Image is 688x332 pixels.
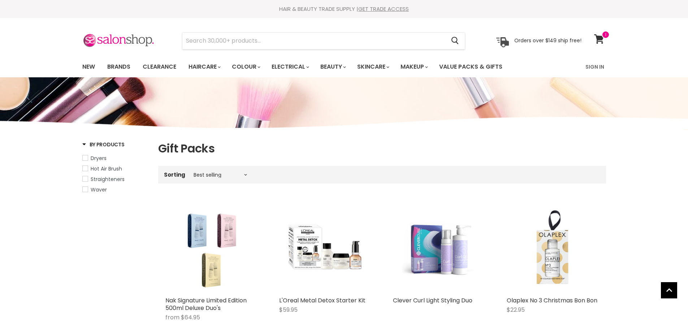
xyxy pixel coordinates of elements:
[279,201,371,293] img: L'Oreal Metal Detox Starter Kit
[507,201,599,293] img: Olaplex No 3 Christmas Bon Bon
[164,172,185,178] label: Sorting
[91,176,125,183] span: Straighteners
[91,186,107,193] span: Waver
[315,59,350,74] a: Beauty
[165,201,258,293] a: Nak Signature Limited Edition 500ml Deluxe Duo's
[514,37,581,44] p: Orders over $149 ship free!
[91,155,107,162] span: Dryers
[82,154,149,162] a: Dryers
[158,141,606,156] h1: Gift Packs
[77,56,545,77] ul: Main menu
[82,175,149,183] a: Straighteners
[182,32,465,49] form: Product
[165,313,179,322] span: from
[395,59,432,74] a: Makeup
[183,59,225,74] a: Haircare
[73,56,615,77] nav: Main
[507,296,597,305] a: Olaplex No 3 Christmas Bon Bon
[434,59,508,74] a: Value Packs & Gifts
[82,165,149,173] a: Hot Air Brush
[393,296,472,305] a: Clever Curl Light Styling Duo
[182,33,446,49] input: Search
[182,201,240,293] img: Nak Signature Limited Edition 500ml Deluxe Duo's
[82,141,125,148] h3: By Products
[446,33,465,49] button: Search
[266,59,313,74] a: Electrical
[82,186,149,194] a: Waver
[77,59,100,74] a: New
[91,165,122,172] span: Hot Air Brush
[73,5,615,13] div: HAIR & BEAUTY TRADE SUPPLY |
[393,201,485,293] img: Clever Curl Light Styling Duo
[352,59,394,74] a: Skincare
[279,296,365,305] a: L'Oreal Metal Detox Starter Kit
[226,59,265,74] a: Colour
[507,306,525,314] span: $22.95
[358,5,409,13] a: GET TRADE ACCESS
[581,59,609,74] a: Sign In
[181,313,200,322] span: $64.95
[279,306,298,314] span: $59.95
[102,59,136,74] a: Brands
[137,59,182,74] a: Clearance
[165,296,247,312] a: Nak Signature Limited Edition 500ml Deluxe Duo's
